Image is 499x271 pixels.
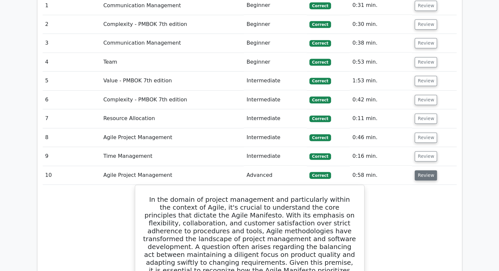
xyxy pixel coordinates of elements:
[244,128,307,147] td: Intermediate
[415,114,437,124] button: Review
[309,115,331,122] span: Correct
[43,166,101,185] td: 10
[350,15,412,34] td: 0:30 min.
[350,34,412,52] td: 0:38 min.
[350,147,412,166] td: 0:16 min.
[101,91,244,109] td: Complexity - PMBOK 7th edition
[309,40,331,47] span: Correct
[415,1,437,11] button: Review
[101,53,244,72] td: Team
[415,38,437,48] button: Review
[309,172,331,178] span: Correct
[350,53,412,72] td: 0:53 min.
[350,128,412,147] td: 0:46 min.
[244,15,307,34] td: Beginner
[244,72,307,90] td: Intermediate
[101,128,244,147] td: Agile Project Management
[244,91,307,109] td: Intermediate
[101,147,244,166] td: Time Management
[309,153,331,160] span: Correct
[43,91,101,109] td: 6
[415,151,437,161] button: Review
[309,21,331,28] span: Correct
[43,147,101,166] td: 9
[244,109,307,128] td: Intermediate
[43,128,101,147] td: 8
[43,34,101,52] td: 3
[309,78,331,84] span: Correct
[43,53,101,72] td: 4
[415,95,437,105] button: Review
[350,166,412,185] td: 0:58 min.
[101,72,244,90] td: Value - PMBOK 7th edition
[415,57,437,67] button: Review
[309,134,331,141] span: Correct
[415,76,437,86] button: Review
[415,170,437,180] button: Review
[415,19,437,30] button: Review
[350,91,412,109] td: 0:42 min.
[350,109,412,128] td: 0:11 min.
[101,34,244,52] td: Communication Management
[309,59,331,65] span: Correct
[101,166,244,185] td: Agile Project Management
[309,96,331,103] span: Correct
[244,53,307,72] td: Beginner
[244,147,307,166] td: Intermediate
[43,109,101,128] td: 7
[101,109,244,128] td: Resource Allocation
[101,15,244,34] td: Complexity - PMBOK 7th edition
[43,15,101,34] td: 2
[415,133,437,143] button: Review
[244,34,307,52] td: Beginner
[43,72,101,90] td: 5
[309,2,331,9] span: Correct
[244,166,307,185] td: Advanced
[350,72,412,90] td: 1:53 min.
